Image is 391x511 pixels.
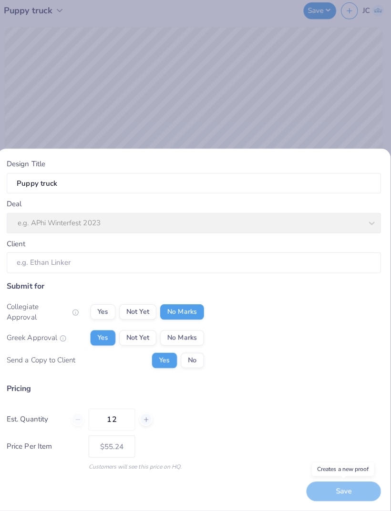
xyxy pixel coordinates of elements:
[10,201,25,212] label: Deal
[154,354,179,369] button: Yes
[93,306,118,321] button: Yes
[10,462,381,471] div: Customers will see this price on HQ.
[10,415,67,426] label: Est. Quantity
[10,441,84,452] label: Price Per Item
[10,282,381,293] div: Submit for
[313,463,374,476] div: Creates a new proof
[10,255,381,275] input: e.g. Ethan Linker
[122,306,158,321] button: Not Yet
[183,354,206,369] button: No
[10,162,48,173] label: Design Title
[10,356,78,367] div: Send a Copy to Client
[162,331,206,347] button: No Marks
[122,331,158,347] button: Not Yet
[162,306,206,321] button: No Marks
[10,303,82,324] div: Collegiate Approval
[91,409,137,431] input: – –
[10,334,69,345] div: Greek Approval
[10,383,381,395] div: Pricing
[93,331,118,347] button: Yes
[10,240,29,251] label: Client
